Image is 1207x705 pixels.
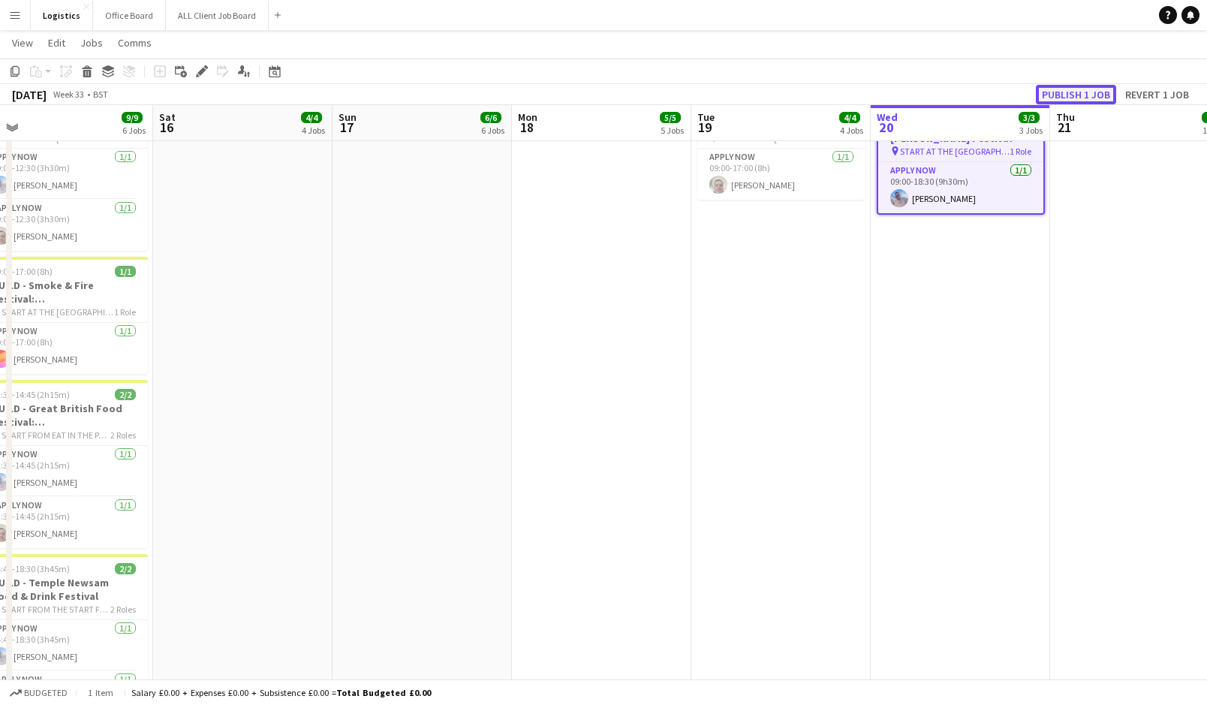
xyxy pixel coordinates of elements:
[697,149,865,200] app-card-role: APPLY NOW1/109:00-17:00 (8h)[PERSON_NAME]
[1036,85,1116,104] button: Publish 1 job
[2,306,114,318] span: START AT THE [GEOGRAPHIC_DATA]
[80,36,103,50] span: Jobs
[6,33,39,53] a: View
[122,125,146,136] div: 6 Jobs
[93,89,108,100] div: BST
[1010,146,1031,157] span: 1 Role
[166,1,269,30] button: ALL Client Job Board
[115,389,136,400] span: 2/2
[874,119,898,136] span: 20
[481,125,504,136] div: 6 Jobs
[159,110,176,124] span: Sat
[48,36,65,50] span: Edit
[839,112,860,123] span: 4/4
[1056,110,1075,124] span: Thu
[31,1,93,30] button: Logistics
[1119,85,1195,104] button: Revert 1 job
[480,112,501,123] span: 6/6
[2,429,110,441] span: START FROM EAT IN THE PARK FESTIVAL
[12,87,47,102] div: [DATE]
[115,266,136,277] span: 1/1
[1054,119,1075,136] span: 21
[112,33,158,53] a: Comms
[115,563,136,574] span: 2/2
[12,36,33,50] span: View
[122,112,143,123] span: 9/9
[697,110,715,124] span: Tue
[1019,112,1040,123] span: 3/3
[24,688,68,698] span: Budgeted
[83,687,119,698] span: 1 item
[301,112,322,123] span: 4/4
[114,306,136,318] span: 1 Role
[93,1,166,30] button: Office Board
[697,83,865,200] app-job-card: 09:00-17:00 (8h)1/1BUILD - [GEOGRAPHIC_DATA] Show START AT THE [GEOGRAPHIC_DATA]1 RoleAPPLY NOW1/...
[516,119,537,136] span: 18
[131,687,431,698] div: Salary £0.00 + Expenses £0.00 + Subsistence £0.00 =
[74,33,109,53] a: Jobs
[42,33,71,53] a: Edit
[518,110,537,124] span: Mon
[339,110,357,124] span: Sun
[110,429,136,441] span: 2 Roles
[877,110,898,124] span: Wed
[661,125,684,136] div: 5 Jobs
[900,146,1010,157] span: START AT THE [GEOGRAPHIC_DATA]
[695,119,715,136] span: 19
[50,89,87,100] span: Week 33
[840,125,863,136] div: 4 Jobs
[110,604,136,615] span: 2 Roles
[8,685,70,701] button: Budgeted
[336,687,431,698] span: Total Budgeted £0.00
[336,119,357,136] span: 17
[2,604,110,615] span: START FROM THE START FROM THE GBFF: [PERSON_NAME][GEOGRAPHIC_DATA][PERSON_NAME]
[302,125,325,136] div: 4 Jobs
[877,83,1045,215] app-job-card: Draft09:00-18:30 (9h30m)1/1BUILD - Gone Wild with [PERSON_NAME] Festival START AT THE [GEOGRAPHIC...
[157,119,176,136] span: 16
[118,36,152,50] span: Comms
[1019,125,1043,136] div: 3 Jobs
[660,112,681,123] span: 5/5
[878,162,1043,213] app-card-role: APPLY NOW1/109:00-18:30 (9h30m)[PERSON_NAME]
